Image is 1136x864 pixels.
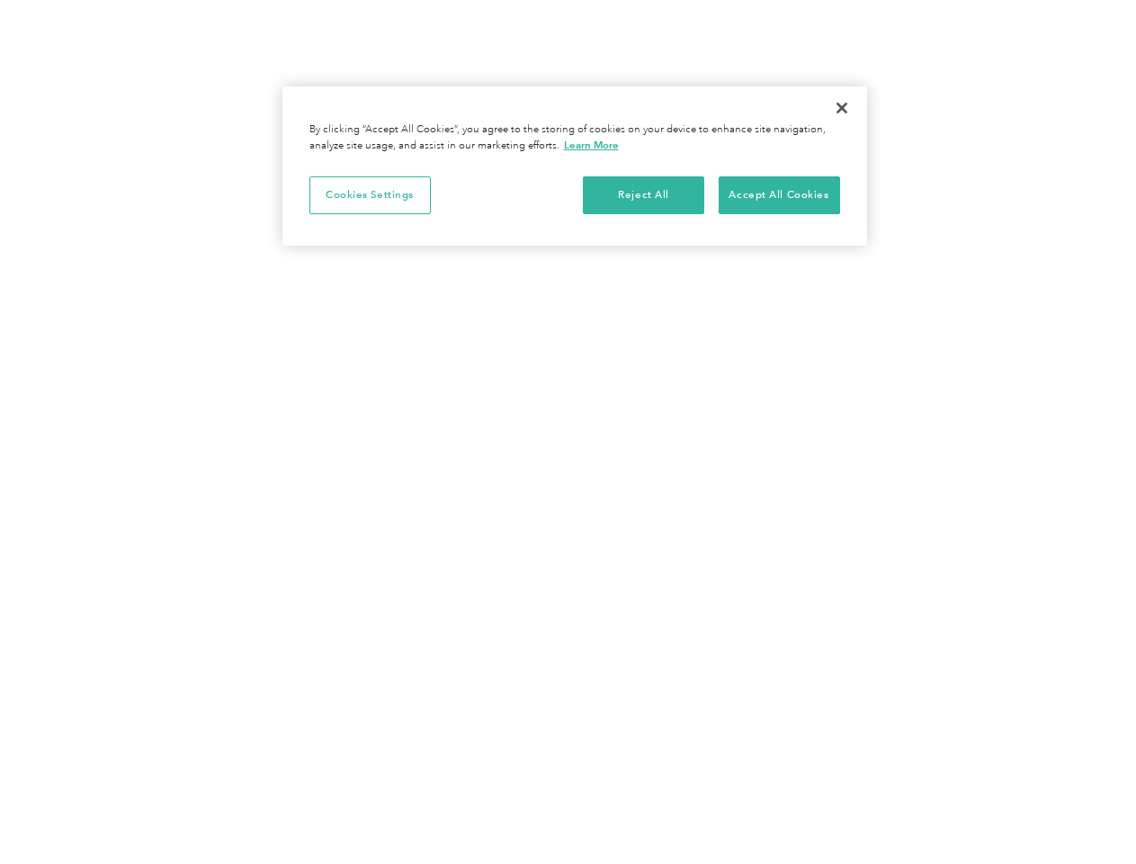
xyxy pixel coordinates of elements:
div: By clicking “Accept All Cookies”, you agree to the storing of cookies on your device to enhance s... [309,122,840,154]
div: Cookie banner [282,86,867,246]
button: Close [822,88,862,128]
button: Cookies Settings [309,176,431,214]
div: Privacy [282,86,867,246]
button: Accept All Cookies [719,176,840,214]
button: Reject All [583,176,704,214]
a: More information about your privacy, opens in a new tab [564,139,619,151]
